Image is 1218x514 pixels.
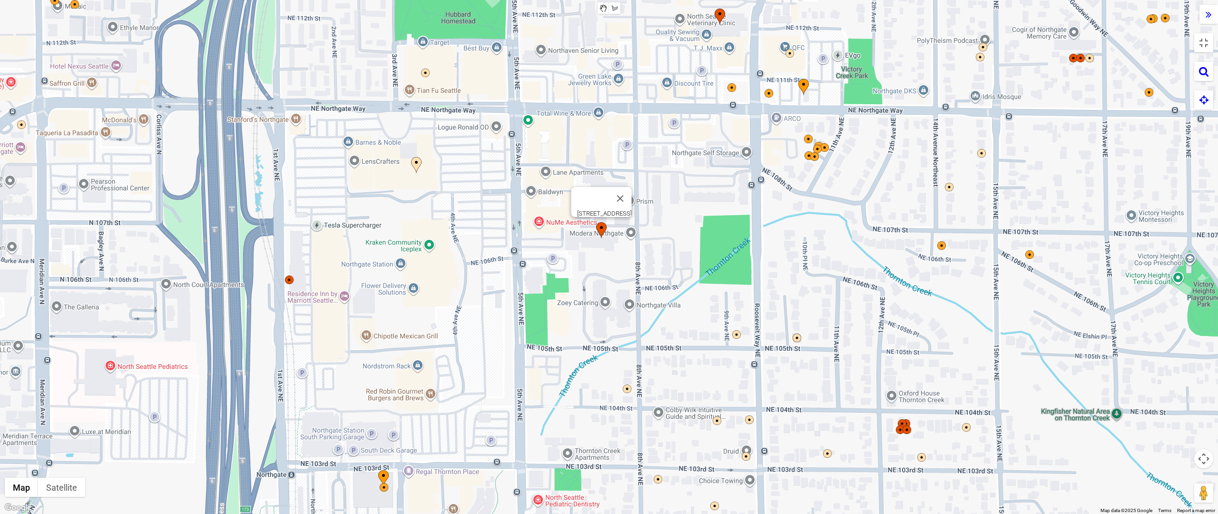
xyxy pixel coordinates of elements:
img: Google [2,502,34,514]
div: [STREET_ADDRESS] [577,210,632,217]
a: Open this area in Google Maps (opens a new window) [2,502,34,514]
button: Close [609,187,632,210]
button: Show street map [5,478,38,497]
button: Show satellite imagery [38,478,85,497]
